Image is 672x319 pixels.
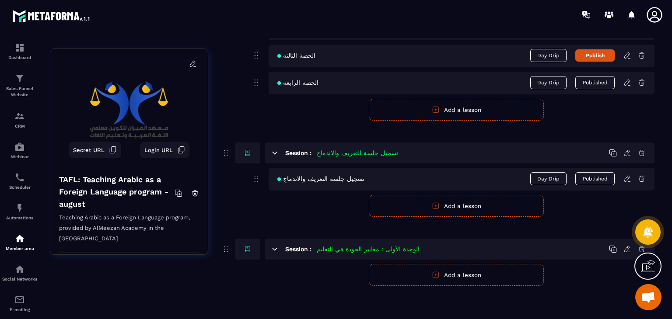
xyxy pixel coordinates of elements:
[2,124,37,128] p: CRM
[369,264,544,286] button: Add a lesson
[575,49,615,62] button: Publish
[69,142,121,158] button: Secret URL
[2,246,37,251] p: Member area
[277,52,315,59] span: الحصة الثالثة
[285,246,311,253] h6: Session :
[14,142,25,152] img: automations
[2,257,37,288] a: social-networksocial-networkSocial Networks
[317,149,398,157] h5: تسجيل جلسة التعريف والاندماج
[2,55,37,60] p: Dashboard
[2,288,37,319] a: emailemailE-mailing
[14,295,25,305] img: email
[369,195,544,217] button: Add a lesson
[2,66,37,104] a: formationformationSales Funnel Website
[277,175,364,182] span: تسجيل جلسة التعريف والاندماج
[2,277,37,281] p: Social Networks
[285,149,311,156] h6: Session :
[57,55,201,165] img: background
[2,185,37,190] p: Scheduler
[2,227,37,257] a: automationsautomationsMember area
[2,86,37,98] p: Sales Funnel Website
[12,8,91,24] img: logo
[73,147,105,153] span: Secret URL
[530,172,567,185] span: Day Drip
[14,264,25,274] img: social-network
[575,76,615,89] button: Published
[530,49,567,62] span: Day Drip
[14,203,25,213] img: automations
[2,104,37,135] a: formationformationCRM
[144,147,173,153] span: Login URL
[2,154,37,159] p: Webinar
[2,196,37,227] a: automationsautomationsAutomations
[14,73,25,83] img: formation
[530,76,567,89] span: Day Drip
[59,212,199,253] p: Teaching Arabic as a Foreign Language program, provided by AlMeezan Academy in the [GEOGRAPHIC_DATA]
[575,172,615,185] button: Published
[140,142,189,158] button: Login URL
[14,233,25,244] img: automations
[2,307,37,312] p: E-mailing
[317,245,420,253] h5: الوحدة الأولى : معايير الجودة في التعليم
[2,215,37,220] p: Automations
[2,166,37,196] a: schedulerschedulerScheduler
[635,284,661,310] div: Open chat
[2,36,37,66] a: formationformationDashboard
[369,99,544,121] button: Add a lesson
[14,172,25,183] img: scheduler
[14,111,25,121] img: formation
[2,135,37,166] a: automationsautomationsWebinar
[14,42,25,53] img: formation
[277,79,318,86] span: الحصة الرابعة
[59,173,175,210] h4: TAFL: Teaching Arabic as a Foreign Language program - august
